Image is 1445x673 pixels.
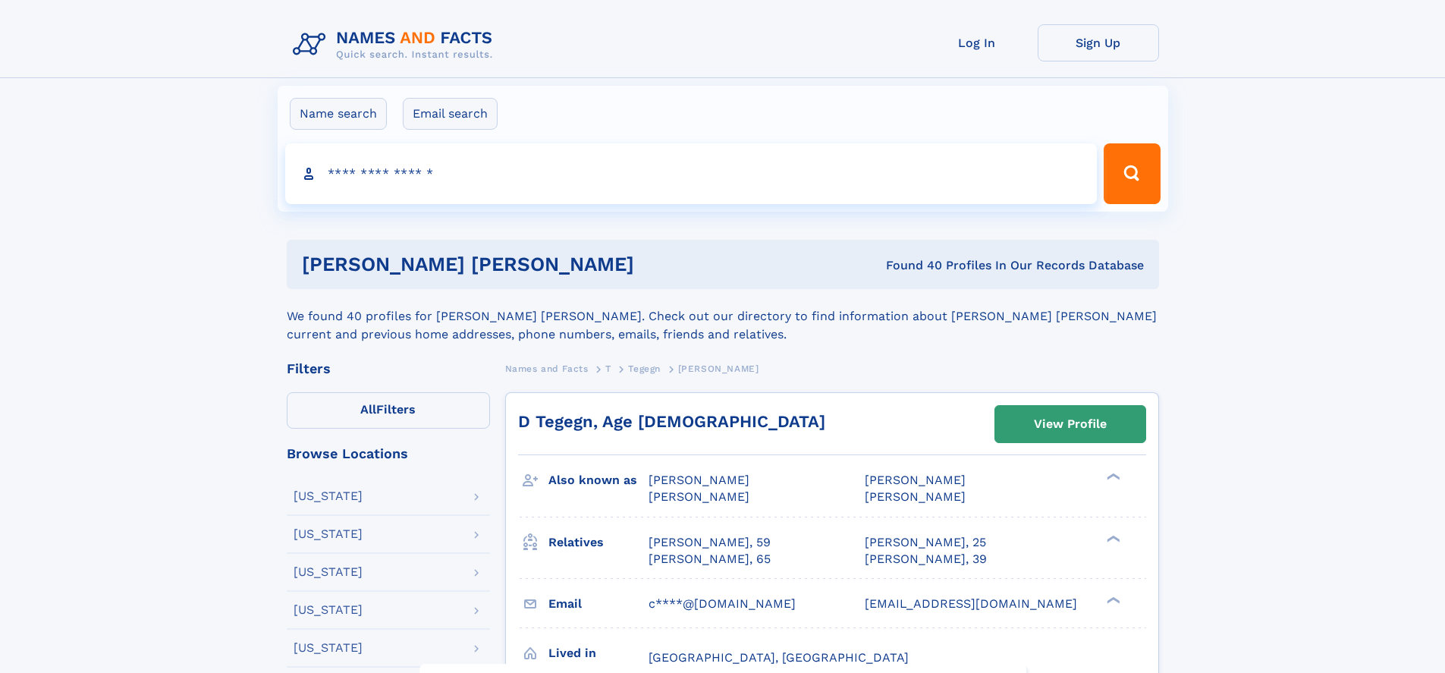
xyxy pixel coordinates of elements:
[916,24,1038,61] a: Log In
[865,489,966,504] span: [PERSON_NAME]
[294,490,363,502] div: [US_STATE]
[548,467,649,493] h3: Also known as
[1103,472,1121,482] div: ❯
[403,98,498,130] label: Email search
[294,566,363,578] div: [US_STATE]
[678,363,759,374] span: [PERSON_NAME]
[1034,407,1107,442] div: View Profile
[287,392,490,429] label: Filters
[649,534,771,551] a: [PERSON_NAME], 59
[548,530,649,555] h3: Relatives
[1038,24,1159,61] a: Sign Up
[302,255,760,274] h1: [PERSON_NAME] [PERSON_NAME]
[628,359,661,378] a: Tegegn
[865,534,986,551] a: [PERSON_NAME], 25
[1104,143,1160,204] button: Search Button
[548,591,649,617] h3: Email
[760,257,1144,274] div: Found 40 Profiles In Our Records Database
[649,650,909,665] span: [GEOGRAPHIC_DATA], [GEOGRAPHIC_DATA]
[865,473,966,487] span: [PERSON_NAME]
[865,551,987,568] a: [PERSON_NAME], 39
[1103,595,1121,605] div: ❯
[287,362,490,376] div: Filters
[294,604,363,616] div: [US_STATE]
[294,642,363,654] div: [US_STATE]
[1103,533,1121,543] div: ❯
[285,143,1098,204] input: search input
[548,640,649,666] h3: Lived in
[287,289,1159,344] div: We found 40 profiles for [PERSON_NAME] [PERSON_NAME]. Check out our directory to find information...
[294,528,363,540] div: [US_STATE]
[649,551,771,568] a: [PERSON_NAME], 65
[605,359,611,378] a: T
[287,24,505,65] img: Logo Names and Facts
[518,412,825,431] a: D Tegegn, Age [DEMOGRAPHIC_DATA]
[628,363,661,374] span: Tegegn
[649,473,749,487] span: [PERSON_NAME]
[649,489,749,504] span: [PERSON_NAME]
[360,402,376,417] span: All
[505,359,589,378] a: Names and Facts
[605,363,611,374] span: T
[995,406,1145,442] a: View Profile
[290,98,387,130] label: Name search
[287,447,490,461] div: Browse Locations
[865,596,1077,611] span: [EMAIL_ADDRESS][DOMAIN_NAME]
